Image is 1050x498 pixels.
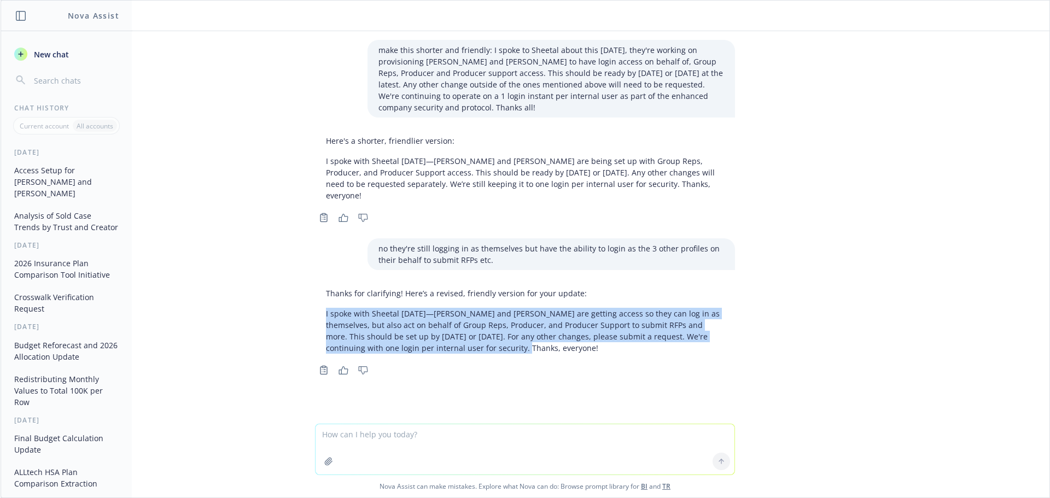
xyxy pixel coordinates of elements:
[319,365,329,375] svg: Copy to clipboard
[662,482,670,491] a: TR
[326,288,724,299] p: Thanks for clarifying! Here’s a revised, friendly version for your update:
[1,415,132,425] div: [DATE]
[68,10,119,21] h1: Nova Assist
[378,44,724,113] p: make this shorter and friendly: I spoke to Sheetal about this [DATE], they're working on provisio...
[1,103,132,113] div: Chat History
[10,254,123,284] button: 2026 Insurance Plan Comparison Tool Initiative
[1,148,132,157] div: [DATE]
[319,213,329,222] svg: Copy to clipboard
[326,135,724,147] p: Here's a shorter, friendlier version:
[10,336,123,366] button: Budget Reforecast and 2026 Allocation Update
[10,429,123,459] button: Final Budget Calculation Update
[32,73,119,88] input: Search chats
[378,243,724,266] p: no they're still logging in as themselves but have the ability to login as the 3 other profiles o...
[326,308,724,354] p: I spoke with Sheetal [DATE]—[PERSON_NAME] and [PERSON_NAME] are getting access so they can log in...
[10,161,123,202] button: Access Setup for [PERSON_NAME] and [PERSON_NAME]
[354,362,372,378] button: Thumbs down
[10,207,123,236] button: Analysis of Sold Case Trends by Trust and Creator
[1,241,132,250] div: [DATE]
[32,49,69,60] span: New chat
[77,121,113,131] p: All accounts
[10,370,123,411] button: Redistributing Monthly Values to Total 100K per Row
[10,463,123,493] button: ALLtech HSA Plan Comparison Extraction
[641,482,647,491] a: BI
[20,121,69,131] p: Current account
[354,210,372,225] button: Thumbs down
[326,155,724,201] p: I spoke with Sheetal [DATE]—[PERSON_NAME] and [PERSON_NAME] are being set up with Group Reps, Pro...
[1,322,132,331] div: [DATE]
[5,475,1045,497] span: Nova Assist can make mistakes. Explore what Nova can do: Browse prompt library for and
[10,288,123,318] button: Crosswalk Verification Request
[10,44,123,64] button: New chat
